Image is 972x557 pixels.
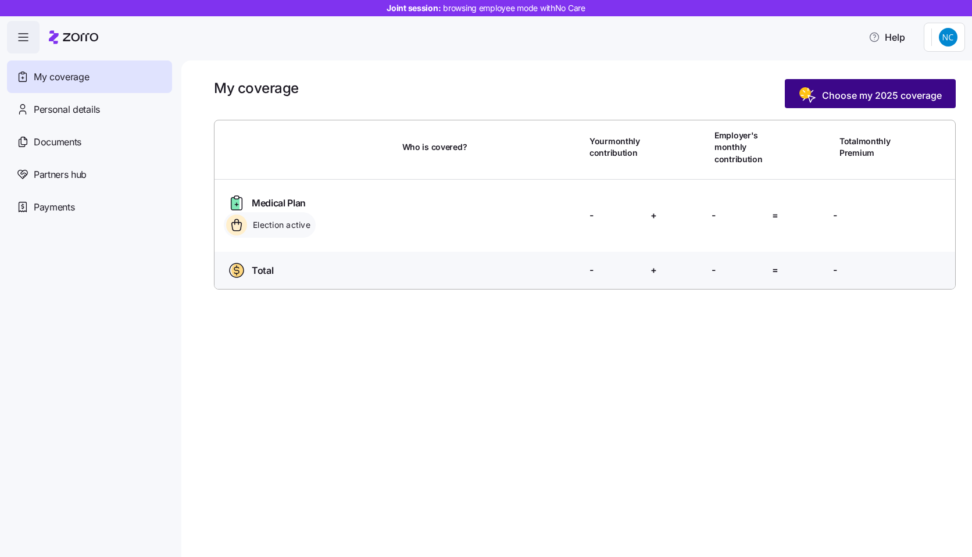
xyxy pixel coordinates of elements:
span: Personal details [34,102,100,117]
span: Payments [34,200,74,215]
span: Partners hub [34,167,87,182]
span: + [651,208,657,223]
img: 46f27f428f27a90a830b02e22550909b [939,28,957,47]
span: Your monthly contribution [589,135,643,159]
span: browsing employee mode with No Care [443,2,585,14]
span: + [651,263,657,277]
span: Who is covered? [402,141,467,153]
span: = [772,263,778,277]
button: Choose my 2025 coverage [785,79,956,108]
span: - [712,263,716,277]
span: = [772,208,778,223]
a: Payments [7,191,172,223]
span: - [833,263,837,277]
span: Documents [34,135,81,149]
a: Personal details [7,93,172,126]
a: My coverage [7,60,172,93]
span: My coverage [34,70,89,84]
span: Choose my 2025 coverage [822,88,942,102]
span: Total [252,263,273,278]
span: Joint session: [387,2,585,14]
h1: My coverage [214,79,299,97]
span: Help [869,30,905,44]
span: Election active [249,219,310,231]
button: Help [859,26,914,49]
span: - [712,208,716,223]
span: Medical Plan [252,196,306,210]
a: Documents [7,126,172,158]
span: Employer's monthly contribution [714,130,768,165]
span: Total monthly Premium [839,135,893,159]
span: - [589,208,594,223]
a: Partners hub [7,158,172,191]
span: - [589,263,594,277]
span: - [833,208,837,223]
